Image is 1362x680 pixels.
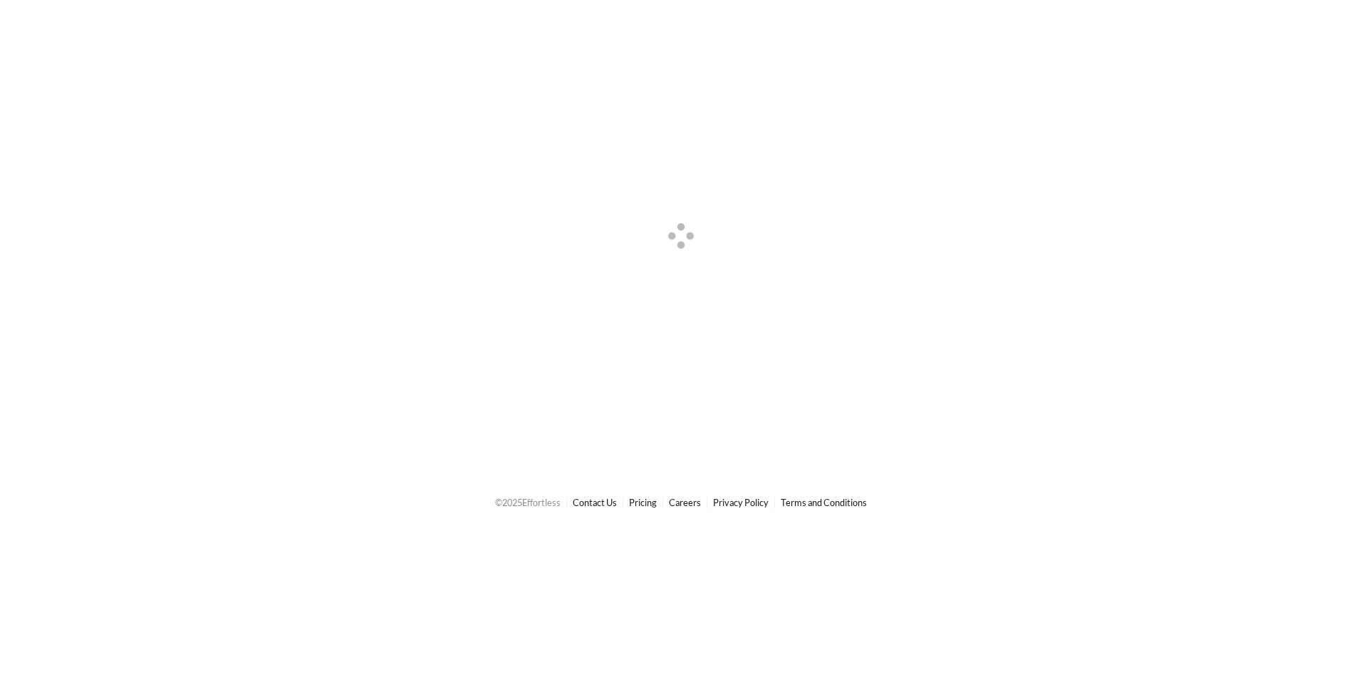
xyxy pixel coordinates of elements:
[713,497,769,508] a: Privacy Policy
[629,497,657,508] a: Pricing
[495,497,561,508] span: © 2025 Effortless
[781,497,867,508] a: Terms and Conditions
[669,497,701,508] a: Careers
[573,497,617,508] a: Contact Us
